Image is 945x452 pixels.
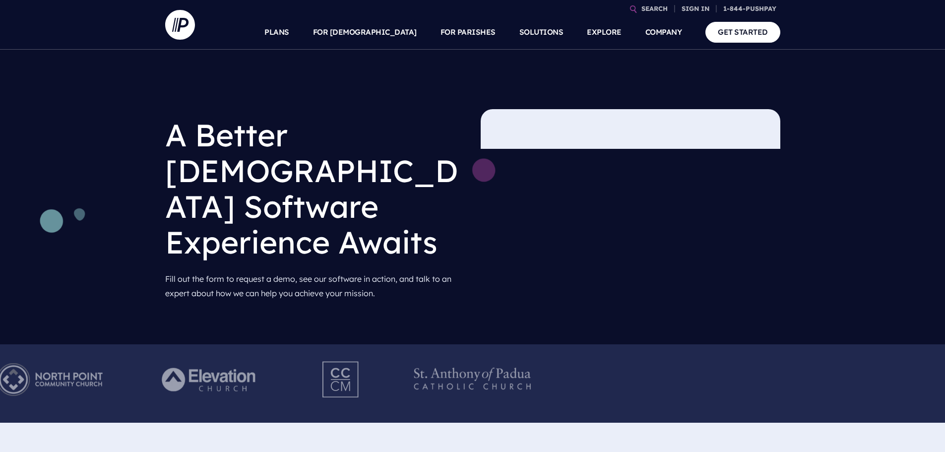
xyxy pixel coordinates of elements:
[302,352,380,407] img: Pushpay_Logo__CCM
[587,15,622,50] a: EXPLORE
[165,109,465,268] h1: A Better [DEMOGRAPHIC_DATA] Software Experience Awaits
[645,15,682,50] a: COMPANY
[142,352,278,407] img: Pushpay_Logo__Elevation
[404,352,541,407] img: Pushpay_Logo__StAnthony
[313,15,417,50] a: FOR [DEMOGRAPHIC_DATA]
[165,268,465,305] p: Fill out the form to request a demo, see our software in action, and talk to an expert about how ...
[705,22,780,42] a: GET STARTED
[519,15,564,50] a: SOLUTIONS
[264,15,289,50] a: PLANS
[441,15,496,50] a: FOR PARISHES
